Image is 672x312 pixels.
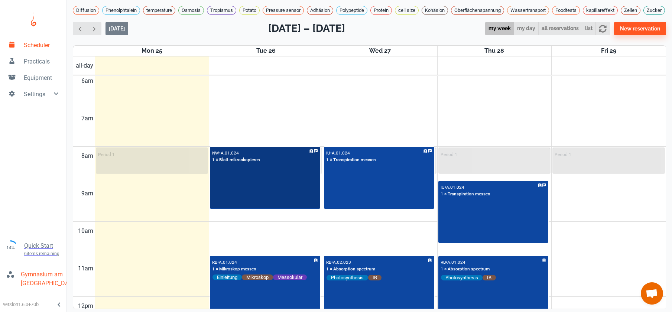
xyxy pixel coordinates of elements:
[395,6,419,15] div: cell size
[143,6,175,15] div: temperature
[641,282,663,305] a: Chat öffnen
[451,6,504,15] div: Oberflächenspannung
[451,7,504,14] span: Oberflächenspannung
[255,46,277,56] a: August 26, 2025
[326,260,333,265] p: RB •
[552,7,580,14] span: Foodtests
[263,7,303,14] span: Pressure sensor
[179,7,204,14] span: Osmosis
[207,7,236,14] span: Tropismus
[221,150,239,156] p: A.01.024
[368,274,382,281] span: IB
[600,46,618,56] a: August 29, 2025
[447,260,465,265] p: A.01.024
[80,184,95,203] div: 9am
[77,259,95,278] div: 11am
[212,260,219,265] p: RB •
[621,6,640,15] div: Zellen
[326,157,376,163] p: 1 × Transpiration messen
[643,6,665,15] div: Zucker
[212,157,260,163] p: 1 × Blatt mikroskopieren
[644,7,665,14] span: Zucker
[219,260,237,265] p: A.01.024
[422,6,448,15] div: Kohäsion
[483,46,506,56] a: August 28, 2025
[583,6,618,15] div: kapillareffekt
[333,260,351,265] p: A.02.023
[105,22,128,35] button: [DATE]
[87,22,101,36] button: Next week
[326,150,332,156] p: IU •
[583,7,617,14] span: kapillareffekt
[337,7,367,14] span: Polypeptide
[240,7,259,14] span: Potato
[552,6,580,15] div: Foodtests
[178,6,204,15] div: Osmosis
[140,46,164,56] a: August 25, 2025
[326,266,375,273] p: 1 × Absorption spectrum
[77,222,95,240] div: 10am
[370,6,392,15] div: Protein
[73,6,99,15] div: Diffusion
[441,260,447,265] p: RB •
[332,150,350,156] p: A.01.024
[80,147,95,165] div: 8am
[621,7,640,14] span: Zellen
[80,72,95,90] div: 6am
[485,22,514,36] button: my week
[73,22,87,36] button: Previous week
[242,274,273,280] span: Mikroskop
[595,22,610,36] button: refresh
[538,22,582,36] button: all reservations
[80,109,95,128] div: 7am
[103,7,140,14] span: Phenolphtalein
[212,266,256,273] p: 1 × Mikroskop messen
[273,274,307,280] span: Messokular
[143,7,175,14] span: temperature
[555,152,571,157] p: Period 1
[336,6,367,15] div: Polypeptide
[441,185,446,190] p: IU •
[483,274,496,281] span: IB
[371,7,392,14] span: Protein
[441,274,483,281] span: Photosynthesis
[207,6,236,15] div: Tropismus
[212,274,242,280] span: Einleitung
[422,7,448,14] span: Kohäsion
[74,61,95,70] span: all-day
[327,274,368,281] span: Photosynthesis
[582,22,596,36] button: list
[98,152,115,157] p: Period 1
[368,46,392,56] a: August 27, 2025
[514,22,539,36] button: my day
[441,152,457,157] p: Period 1
[307,7,333,14] span: Adhäsion
[507,6,549,15] div: Wassertransport
[441,191,490,198] p: 1 × Transpiration messen
[102,6,140,15] div: Phenolphtalein
[507,7,549,14] span: Wassertransport
[441,266,490,273] p: 1 × Absorption spectrum
[307,6,333,15] div: Adhäsion
[446,185,464,190] p: A.01.024
[212,150,221,156] p: NW •
[263,6,304,15] div: Pressure sensor
[614,22,666,35] button: New reservation
[395,7,418,14] span: cell size
[239,6,260,15] div: Potato
[73,7,99,14] span: Diffusion
[268,21,345,36] h2: [DATE] – [DATE]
